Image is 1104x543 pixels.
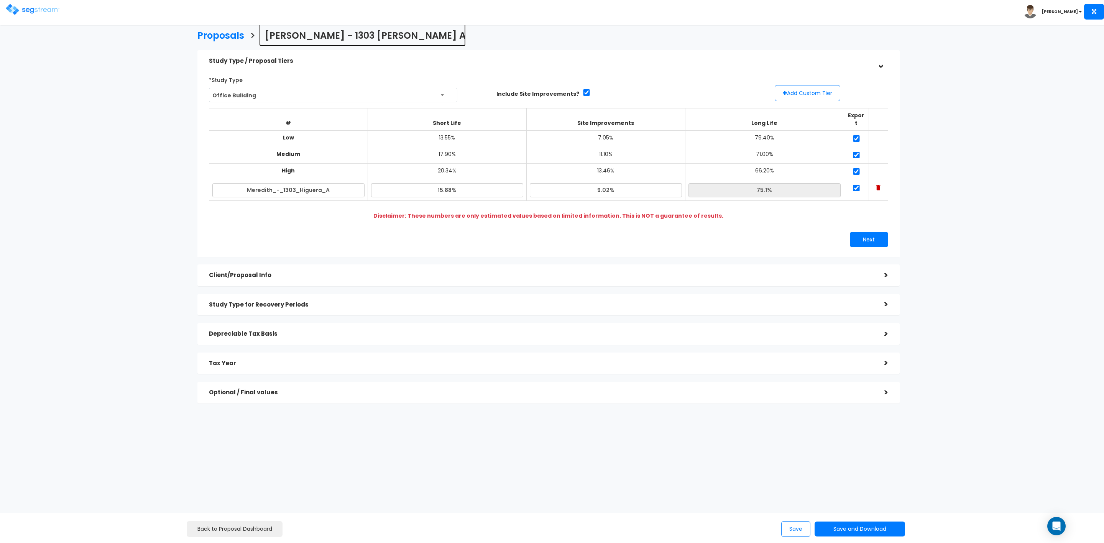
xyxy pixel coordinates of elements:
div: > [873,299,888,310]
div: Open Intercom Messenger [1047,517,1066,535]
th: Long Life [685,108,844,131]
b: High [282,167,295,174]
img: logo.png [6,4,59,15]
a: Back to Proposal Dashboard [187,521,283,537]
td: 13.55% [368,130,526,147]
h3: Proposals [197,31,244,43]
td: 71.00% [685,147,844,164]
label: Include Site Improvements? [496,90,579,98]
th: Site Improvements [526,108,685,131]
td: 20.34% [368,164,526,180]
button: Next [850,232,888,247]
h5: Optional / Final values [209,389,873,396]
img: Trash Icon [876,185,881,190]
div: > [873,387,888,399]
div: > [874,53,886,69]
a: Proposals [192,23,244,46]
button: Save and Download [815,522,905,536]
b: Disclaimer: These numbers are only estimated values based on limited information. This is NOT a g... [373,212,723,220]
th: # [209,108,368,131]
img: avatar.png [1024,5,1037,18]
h3: > [250,31,255,43]
td: 11.10% [526,147,685,164]
b: Medium [276,150,300,158]
div: > [873,357,888,369]
th: Export [844,108,869,131]
span: Office Building [209,88,458,102]
button: Add Custom Tier [775,85,840,101]
b: Low [283,134,294,141]
h5: Study Type for Recovery Periods [209,302,873,308]
a: [PERSON_NAME] - 1303 [PERSON_NAME] A [259,23,466,46]
td: 79.40% [685,130,844,147]
td: 13.46% [526,164,685,180]
h5: Study Type / Proposal Tiers [209,58,873,64]
b: [PERSON_NAME] [1042,9,1078,15]
label: *Study Type [209,74,243,84]
h5: Depreciable Tax Basis [209,331,873,337]
button: Save [781,521,810,537]
div: > [873,269,888,281]
h3: [PERSON_NAME] - 1303 [PERSON_NAME] A [265,31,466,43]
th: Short Life [368,108,526,131]
div: > [873,328,888,340]
td: 17.90% [368,147,526,164]
td: 66.20% [685,164,844,180]
h5: Tax Year [209,360,873,367]
span: Office Building [209,88,457,103]
h5: Client/Proposal Info [209,272,873,279]
td: 7.05% [526,130,685,147]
